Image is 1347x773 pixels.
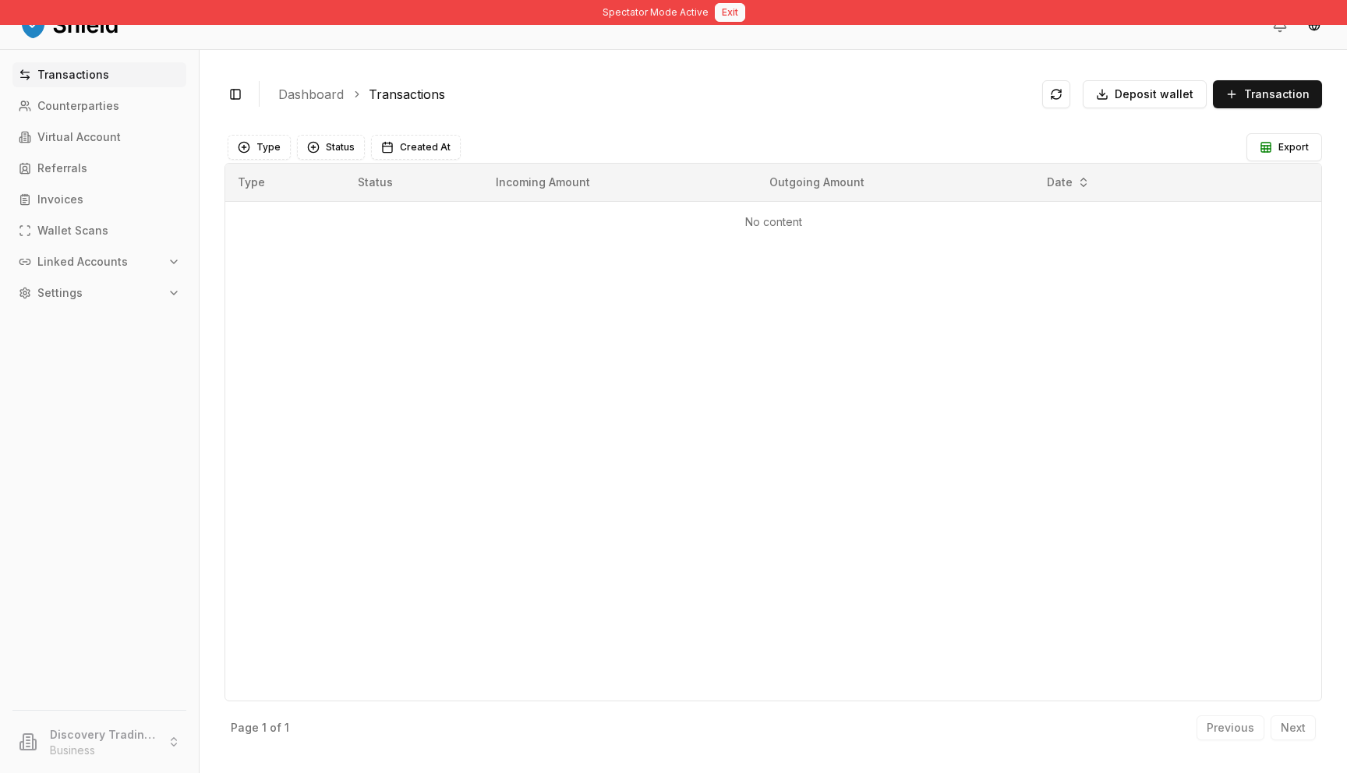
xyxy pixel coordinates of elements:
p: Invoices [37,194,83,205]
span: Deposit wallet [1115,86,1193,102]
p: Virtual Account [37,132,121,143]
th: Outgoing Amount [757,164,1033,201]
p: Settings [37,288,83,298]
p: 1 [285,722,289,733]
a: Transactions [12,62,186,87]
p: Wallet Scans [37,225,108,236]
a: Wallet Scans [12,218,186,243]
button: Type [228,135,291,160]
p: Referrals [37,163,87,174]
button: Transaction [1213,80,1322,108]
a: Dashboard [278,85,344,104]
p: No content [238,214,1309,230]
span: Spectator Mode Active [603,6,709,19]
nav: breadcrumb [278,85,1030,104]
th: Incoming Amount [483,164,758,201]
button: Settings [12,281,186,305]
p: Transactions [37,69,109,80]
button: Deposit wallet [1083,80,1207,108]
button: Exit [715,3,745,22]
th: Type [225,164,345,201]
a: Invoices [12,187,186,212]
button: Created At [371,135,461,160]
span: Transaction [1244,86,1310,102]
th: Status [345,164,483,201]
p: Counterparties [37,101,119,111]
p: Linked Accounts [37,256,128,267]
p: 1 [262,722,267,733]
span: Created At [400,141,451,154]
button: Date [1041,170,1096,195]
button: Status [297,135,365,160]
p: Page [231,722,259,733]
p: of [270,722,281,733]
button: Export [1246,133,1322,161]
a: Referrals [12,156,186,181]
button: Linked Accounts [12,249,186,274]
a: Transactions [369,85,445,104]
a: Counterparties [12,94,186,118]
a: Virtual Account [12,125,186,150]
